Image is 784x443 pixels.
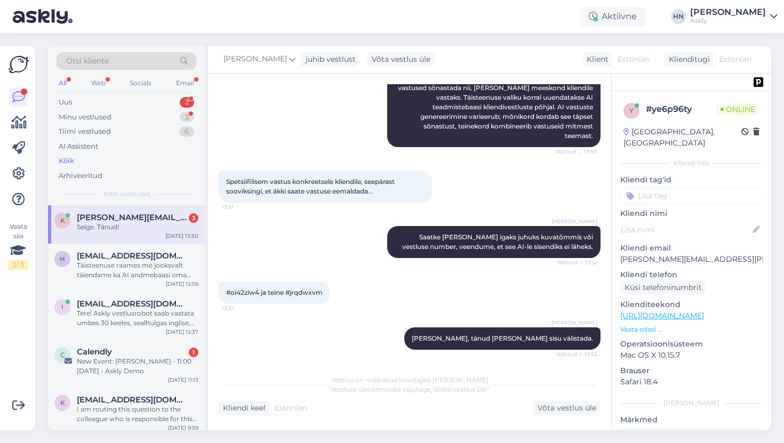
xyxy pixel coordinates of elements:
span: Nähtud ✓ 13:52 [556,350,597,358]
span: Kk@hh.ee [77,395,188,405]
div: Aktiivne [580,7,645,26]
div: Võta vestlus üle [533,401,601,415]
div: Askly [690,17,766,25]
div: Kõik [59,156,74,166]
span: Calendly [77,347,112,357]
p: Operatsioonisüsteem [620,339,763,350]
input: Lisa tag [620,188,763,204]
p: Mac OS X 10.15.7 [620,350,763,361]
span: Vestlus on määratud kasutajale [PERSON_NAME] [331,376,489,384]
span: #oi42ziw4 ja teine #jrqdwxvm [226,288,323,296]
i: „Võtke vestlus üle” [430,385,489,393]
div: Web [89,76,108,90]
span: [PERSON_NAME] [551,218,597,225]
div: Klient [582,54,609,65]
span: Online [716,103,759,115]
div: Täisteenuse raames me jooksvalt täiendame ka AI andmebaasi oma suurematele klientidele. [77,261,198,280]
div: juhib vestlust [301,54,356,65]
span: Spetsiifilisem vastus konkreetsele kliendile, seepärast sooviksingi, et äkki saate vastuse eemald... [226,178,396,195]
div: 6 [179,126,194,137]
a: [URL][DOMAIN_NAME] [620,311,704,320]
div: 1 [189,348,198,357]
img: Askly Logo [9,54,29,75]
div: [GEOGRAPHIC_DATA], [GEOGRAPHIC_DATA] [623,126,741,149]
div: Minu vestlused [59,112,111,123]
div: Uus [59,97,72,108]
div: Võta vestlus üle [367,52,435,67]
span: C [60,351,65,359]
span: y [629,107,634,115]
div: [PERSON_NAME] [620,398,763,408]
p: Kliendi tag'id [620,174,763,186]
span: kristiina.laur@eestiloto.ee [77,213,188,222]
div: New Event: [PERSON_NAME] - 11:00 [DATE] - Askly Demo [77,357,198,376]
p: Klienditeekond [620,299,763,310]
span: [PERSON_NAME] [551,319,597,327]
span: 13:51 [222,203,262,211]
span: h [60,255,65,263]
div: [DATE] 11:13 [168,376,198,384]
div: 3 [189,213,198,223]
span: Nähtud ✓ 13:50 [556,148,597,156]
div: Selge. Tänud! [77,222,198,232]
p: Märkmed [620,414,763,425]
div: Vaata siia [9,222,28,270]
span: Tere! AI püüab üldjuhul kasutada sama sisendit, seega on oluline vastused sõnastada nii, [PERSON_... [398,55,595,140]
span: i [61,303,63,311]
div: HN [671,9,686,24]
div: I am routing this question to the colleague who is responsible for this topic. The reply might ta... [77,405,198,424]
p: Kliendi email [620,243,763,254]
span: Estonian [719,54,751,65]
div: # ye6p96ty [646,103,716,116]
div: [DATE] 12:56 [166,280,198,288]
div: 2 / 3 [9,260,28,270]
span: info@sportland.ee [77,299,188,309]
input: Lisa nimi [621,224,750,236]
span: Estonian [618,54,650,65]
div: Kliendi info [620,158,763,168]
div: Tiimi vestlused [59,126,111,137]
div: 2 [180,97,194,108]
span: Vestluse ülevõtmiseks vajutage [331,385,489,393]
div: Kliendi keel [219,402,266,414]
div: Tere! Askly vestlusrobot saab vastata umbes 30 keeles, sealhulgas inglise, prantsuse, saksa, [GEO... [77,309,198,328]
p: Vaata edasi ... [620,325,763,334]
a: [PERSON_NAME]Askly [690,8,778,25]
span: Otsi kliente [66,55,109,67]
div: [DATE] 9:59 [168,424,198,432]
div: Klienditugi [665,54,710,65]
div: Socials [127,76,154,90]
span: Kõik vestlused [103,189,150,199]
span: K [60,399,65,407]
div: [DATE] 13:50 [165,232,198,240]
span: k [60,216,65,224]
p: Kliendi nimi [620,208,763,219]
span: Saatke [PERSON_NAME] igaks juhuks kuvatõmmis või vestluse number, veendume, et see AI-le sisendik... [402,233,595,251]
img: pd [754,77,763,87]
p: [PERSON_NAME][EMAIL_ADDRESS][PERSON_NAME][DOMAIN_NAME] [620,254,763,265]
div: Küsi telefoninumbrit [620,280,706,295]
div: [DATE] 12:37 [166,328,198,336]
div: 3 [180,112,194,123]
div: Arhiveeritud [59,171,102,181]
span: Estonian [275,402,307,414]
div: AI Assistent [59,141,98,152]
div: All [57,76,69,90]
div: [PERSON_NAME] [690,8,766,17]
span: 13:52 [222,304,262,312]
span: helari.pallas@grow.ee [77,251,188,261]
p: Kliendi telefon [620,269,763,280]
p: Safari 18.4 [620,376,763,388]
span: [PERSON_NAME] [223,53,287,65]
div: Email [174,76,196,90]
span: [PERSON_NAME], tänud [PERSON_NAME] sisu välistada. [412,334,593,342]
p: Brauser [620,365,763,376]
span: Nähtud ✓ 13:51 [557,259,597,267]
